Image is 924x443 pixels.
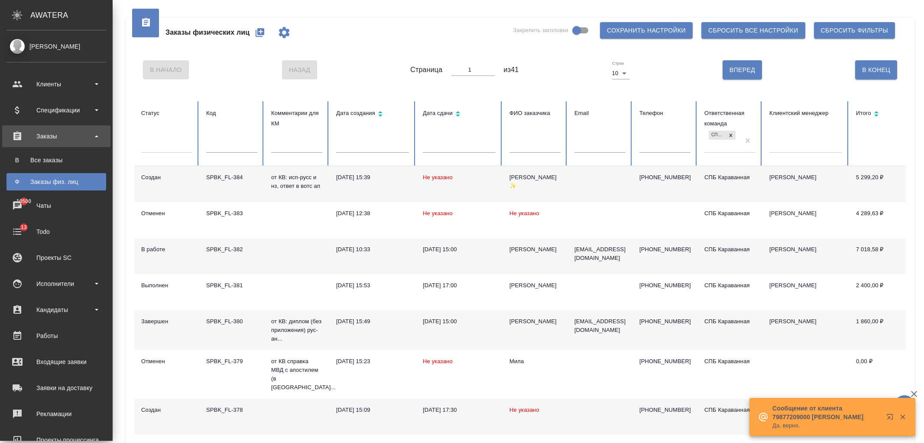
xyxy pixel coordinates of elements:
div: Спецификации [6,104,106,117]
p: [PHONE_NUMBER] [639,173,691,182]
div: ФИО заказчика [509,108,561,118]
div: [PERSON_NAME] [509,281,561,290]
button: 🙏 [894,395,915,417]
div: [DATE] 17:00 [423,281,496,290]
a: Работы [2,325,110,347]
button: Вперед [723,60,762,79]
button: Сохранить настройки [600,22,693,39]
div: СПБ Караванная [704,317,755,326]
span: Сбросить все настройки [708,25,798,36]
p: [EMAIL_ADDRESS][DOMAIN_NAME] [574,245,626,263]
div: СПБ Караванная [704,406,755,414]
div: [DATE] 15:49 [336,317,409,326]
span: Страница [410,65,442,75]
div: СПБ Караванная [709,131,726,140]
span: Закрепить заголовки [513,26,568,35]
div: Рекламации [6,407,106,420]
div: Сортировка [856,108,907,121]
div: [PERSON_NAME] [6,42,106,51]
p: от КВ: диплом (без приложения) рус-ан... [271,317,322,343]
div: Телефон [639,108,691,118]
a: Входящие заявки [2,351,110,373]
div: [PERSON_NAME] ✨ [509,173,561,190]
div: Заказы [6,130,106,143]
div: СПБ Караванная [704,245,755,254]
div: Исполнители [6,277,106,290]
td: 1 860,00 ₽ [849,310,914,350]
p: [PHONE_NUMBER] [639,281,691,290]
button: В Конец [855,60,897,79]
span: Не указано [509,407,539,413]
div: SPBK_FL-378 [206,406,257,414]
a: 10500Чаты [2,195,110,217]
div: [DATE] 15:39 [336,173,409,182]
div: AWATERA [30,7,113,24]
button: Закрыть [894,413,911,421]
div: SPBK_FL-380 [206,317,257,326]
div: Работы [6,329,106,342]
button: Создать [250,22,270,43]
td: [PERSON_NAME] [762,274,849,310]
div: Ответственная команда [704,108,755,129]
div: 10 [612,67,629,79]
button: Сбросить фильтры [814,22,895,39]
a: Заявки на доставку [2,377,110,399]
a: Проекты SC [2,247,110,269]
div: Клиентский менеджер [769,108,842,118]
div: Клиенты [6,78,106,91]
a: Рекламации [2,403,110,425]
div: Завершен [141,317,192,326]
div: Заявки на доставку [6,381,106,394]
div: SPBK_FL-383 [206,209,257,218]
div: Отменен [141,357,192,366]
div: Создан [141,173,192,182]
div: SPBK_FL-379 [206,357,257,366]
div: Статус [141,108,192,118]
div: Заказы физ. лиц [11,177,102,186]
span: Сохранить настройки [607,25,686,36]
div: [DATE] 15:53 [336,281,409,290]
span: Сбросить фильтры [821,25,888,36]
span: из 41 [504,65,519,75]
span: Не указано [423,210,453,217]
div: Создан [141,406,192,414]
div: Отменен [141,209,192,218]
span: Не указано [509,210,539,217]
p: [PHONE_NUMBER] [639,245,691,254]
div: Все заказы [11,156,102,164]
p: Да, верно. [772,421,881,430]
p: [EMAIL_ADDRESS][DOMAIN_NAME] [574,317,626,335]
div: СПБ Караванная [704,209,755,218]
div: Мила [509,357,561,366]
div: SPBK_FL-384 [206,173,257,182]
div: Сортировка [336,108,409,121]
div: Кандидаты [6,303,106,316]
td: 0,00 ₽ [849,350,914,399]
span: 13 [16,223,32,232]
button: Сбросить все настройки [701,22,805,39]
td: 4 289,63 ₽ [849,202,914,238]
div: Входящие заявки [6,355,106,368]
div: СПБ Караванная [704,173,755,182]
div: [DATE] 17:30 [423,406,496,414]
div: [DATE] 15:09 [336,406,409,414]
div: Сортировка [423,108,496,121]
div: В работе [141,245,192,254]
td: [PERSON_NAME] [762,238,849,274]
div: СПБ Караванная [704,357,755,366]
button: Открыть в новой вкладке [881,408,902,429]
label: Строк [612,61,624,66]
p: [PHONE_NUMBER] [639,406,691,414]
div: СПБ Караванная [704,281,755,290]
span: В Конец [862,65,890,75]
div: SPBK_FL-381 [206,281,257,290]
td: [PERSON_NAME] [762,310,849,350]
div: [DATE] 15:23 [336,357,409,366]
td: 7 018,58 ₽ [849,238,914,274]
td: [PERSON_NAME] [762,202,849,238]
div: SPBK_FL-382 [206,245,257,254]
div: [PERSON_NAME] [509,245,561,254]
div: Комментарии для КМ [271,108,322,129]
p: от КВ: исп-русс и нз, ответ в вотс ап [271,173,322,190]
p: от КВ справка МВД с апостилем (в [GEOGRAPHIC_DATA]... [271,357,322,392]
